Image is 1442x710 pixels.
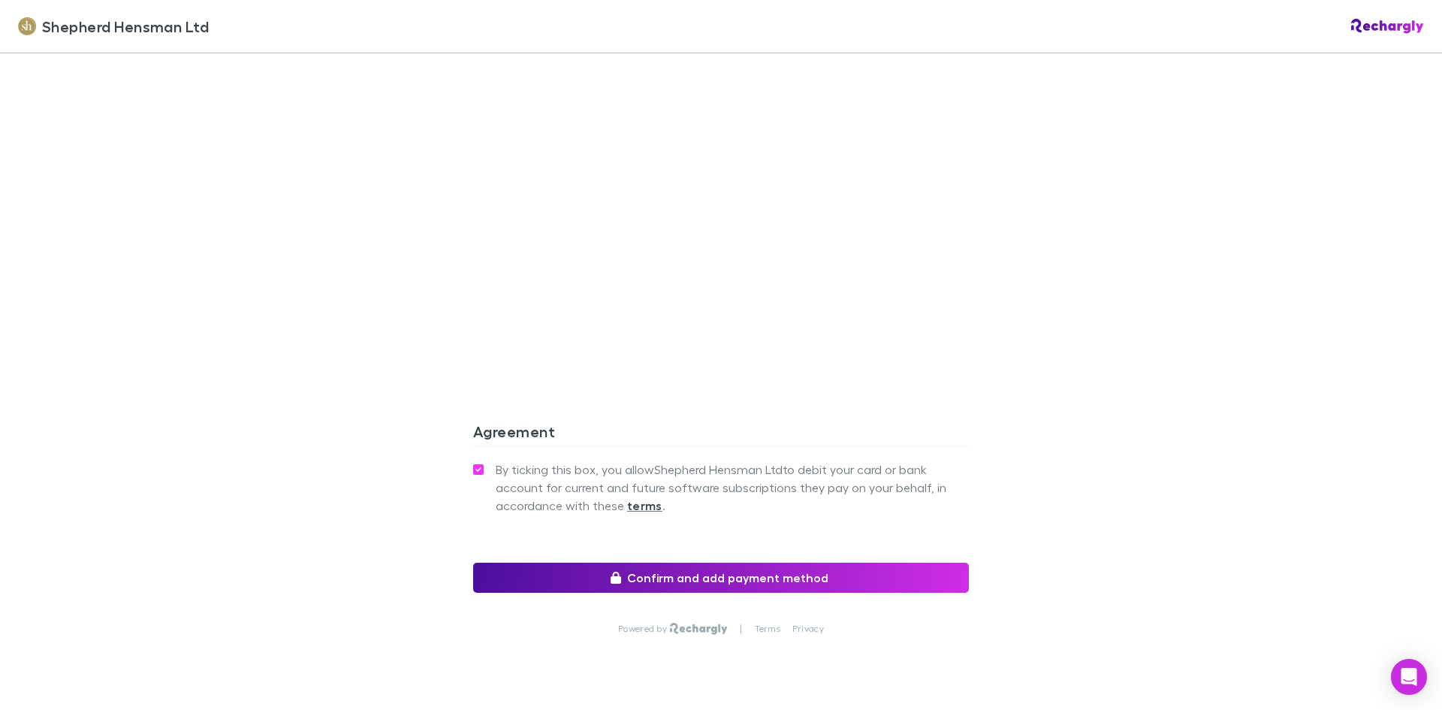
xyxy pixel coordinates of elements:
img: Rechargly Logo [1351,19,1424,34]
strong: terms [627,498,662,513]
iframe: Secure address input frame [470,7,972,353]
div: Open Intercom Messenger [1391,659,1427,695]
img: Shepherd Hensman Ltd's Logo [18,17,36,35]
span: Shepherd Hensman Ltd [42,15,209,38]
h3: Agreement [473,422,969,446]
a: Terms [755,623,780,635]
span: By ticking this box, you allow Shepherd Hensman Ltd to debit your card or bank account for curren... [496,461,969,515]
img: Rechargly Logo [670,623,728,635]
a: Privacy [792,623,824,635]
p: | [740,623,742,635]
button: Confirm and add payment method [473,563,969,593]
p: Powered by [618,623,670,635]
